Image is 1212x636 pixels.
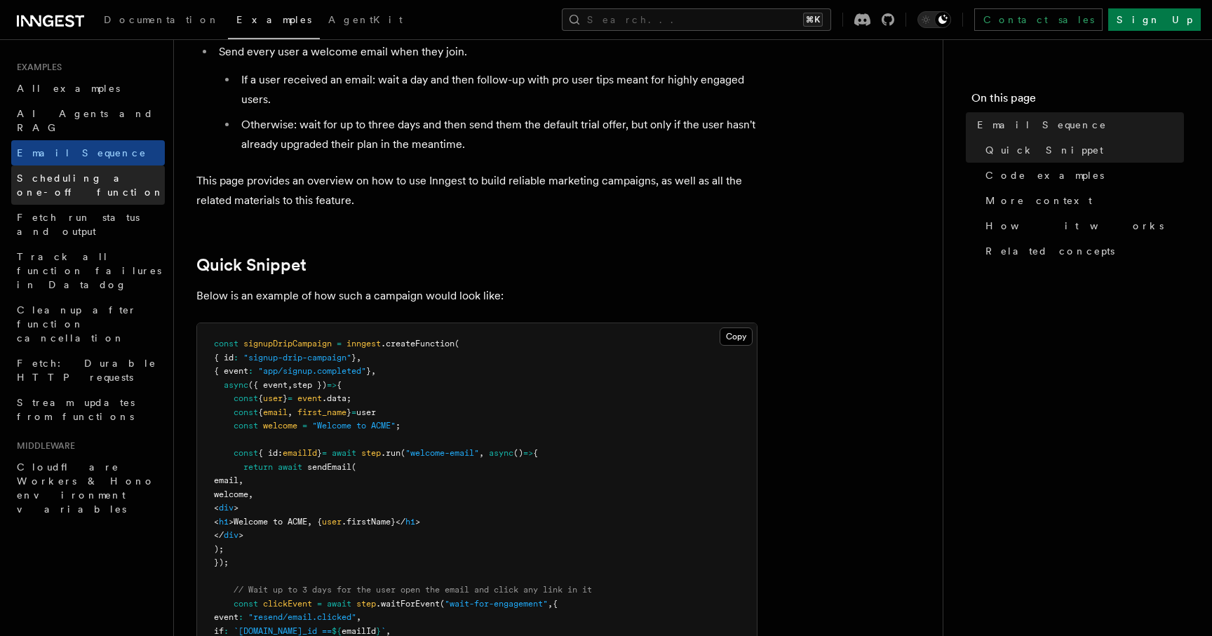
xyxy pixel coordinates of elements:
span: clickEvent [263,599,312,609]
a: Related concepts [980,238,1184,264]
span: , [238,475,243,485]
span: const [234,448,258,458]
span: const [234,407,258,417]
span: , [479,448,484,458]
span: Cleanup after function cancellation [17,304,137,344]
span: event [297,393,322,403]
a: Cleanup after function cancellation [11,297,165,351]
a: Email Sequence [971,112,1184,137]
span: Fetch: Durable HTTP requests [17,358,156,383]
span: : [234,353,238,363]
a: AgentKit [320,4,411,38]
span: Stream updates from functions [17,397,135,422]
span: const [234,599,258,609]
span: , [356,353,361,363]
span: } [366,366,371,376]
span: h1 [405,517,415,527]
span: .run [381,448,400,458]
a: How it works [980,213,1184,238]
span: Email Sequence [977,118,1107,132]
span: div [219,503,234,513]
span: AI Agents and RAG [17,108,154,133]
span: ({ event [248,380,288,390]
span: : [248,366,253,376]
a: Scheduling a one-off function [11,165,165,205]
a: Contact sales [974,8,1103,31]
span: > [415,517,420,527]
span: .firstName}</ [342,517,405,527]
span: event [214,612,238,622]
span: "app/signup.completed" [258,366,366,376]
span: Email Sequence [17,147,147,158]
span: { [533,448,538,458]
span: await [332,448,356,458]
span: => [523,448,533,458]
a: Quick Snippet [980,137,1184,163]
a: Email Sequence [11,140,165,165]
span: > [238,530,243,540]
span: </ [214,530,224,540]
span: >Welcome to ACME, { [229,517,322,527]
span: welcome [214,489,248,499]
span: emailId [283,448,317,458]
span: { id: [258,448,283,458]
span: ( [351,462,356,472]
span: ); [214,544,224,554]
span: = [288,393,292,403]
span: Code examples [985,168,1104,182]
span: How it works [985,219,1164,233]
span: user [322,517,342,527]
span: AgentKit [328,14,403,25]
li: Otherwise: wait for up to three days and then send them the default trial offer, but only if the ... [237,115,757,154]
span: return [243,462,273,472]
span: const [234,421,258,431]
a: Stream updates from functions [11,390,165,429]
span: } [283,393,288,403]
a: Sign Up [1108,8,1201,31]
span: step [361,448,381,458]
span: // Wait up to 3 days for the user open the email and click any link in it [234,585,592,595]
span: signupDripCampaign [243,339,332,349]
span: step }) [292,380,327,390]
span: Fetch run status and output [17,212,140,237]
span: `[DOMAIN_NAME]_id == [234,626,332,636]
span: user [356,407,376,417]
span: { id [214,353,234,363]
a: Examples [228,4,320,39]
span: , [248,489,253,499]
a: More context [980,188,1184,213]
button: Toggle dark mode [917,11,951,28]
span: > [234,503,238,513]
span: Middleware [11,440,75,452]
span: Cloudflare Workers & Hono environment variables [17,461,155,515]
span: email [263,407,288,417]
span: = [322,448,327,458]
span: }); [214,557,229,567]
span: , [386,626,391,636]
span: .waitForEvent [376,599,440,609]
a: All examples [11,76,165,101]
span: async [489,448,513,458]
span: ${ [332,626,342,636]
span: , [288,407,292,417]
span: "signup-drip-campaign" [243,353,351,363]
span: "Welcome to ACME" [312,421,396,431]
span: .createFunction [381,339,454,349]
span: step [356,599,376,609]
span: if [214,626,224,636]
span: Scheduling a one-off function [17,172,164,198]
a: Fetch run status and output [11,205,165,244]
span: user [263,393,283,403]
p: This page provides an overview on how to use Inngest to build reliable marketing campaigns, as we... [196,171,757,210]
span: < [214,503,219,513]
span: { event [214,366,248,376]
span: Related concepts [985,244,1115,258]
span: first_name [297,407,346,417]
li: Send every user a welcome email when they join. [215,42,757,154]
span: welcome [263,421,297,431]
span: sendEmail [307,462,351,472]
button: Copy [720,327,753,346]
span: email [214,475,238,485]
span: Quick Snippet [985,143,1103,157]
span: "wait-for-engagement" [445,599,548,609]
